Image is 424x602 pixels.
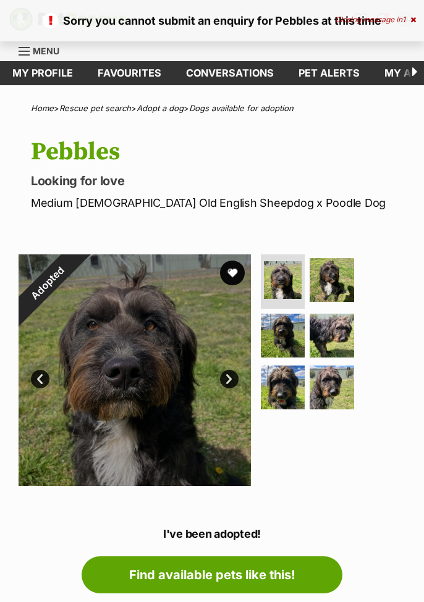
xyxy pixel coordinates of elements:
img: Photo of Pebbles [310,366,354,409]
a: Find available pets like this! [82,556,342,593]
a: Home [31,103,54,113]
span: 1 [402,15,405,24]
a: Rescue pet search [59,103,131,113]
a: Pet alerts [286,61,372,85]
img: Photo of Pebbles [261,366,305,409]
img: Photo of Pebbles [261,314,305,357]
a: conversations [174,61,286,85]
button: favourite [220,261,245,285]
img: Photo of Pebbles [310,258,354,302]
a: Menu [19,39,68,61]
p: Sorry you cannot submit an enquiry for Pebbles at this time [12,12,412,29]
img: Photo of Pebbles [264,261,302,299]
div: Closing message in [335,15,416,24]
a: Adopt a dog [137,103,184,113]
span: Menu [33,46,59,56]
a: Next [220,370,239,388]
p: Looking for love [31,172,405,190]
p: Medium [DEMOGRAPHIC_DATA] Old English Sheepdog x Poodle Dog [31,194,405,211]
p: I've been adopted! [19,525,405,542]
a: Dogs available for adoption [189,103,294,113]
h1: Pebbles [31,138,405,166]
a: Prev [31,370,49,388]
img: Photo of Pebbles [310,314,354,357]
a: Favourites [85,61,174,85]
